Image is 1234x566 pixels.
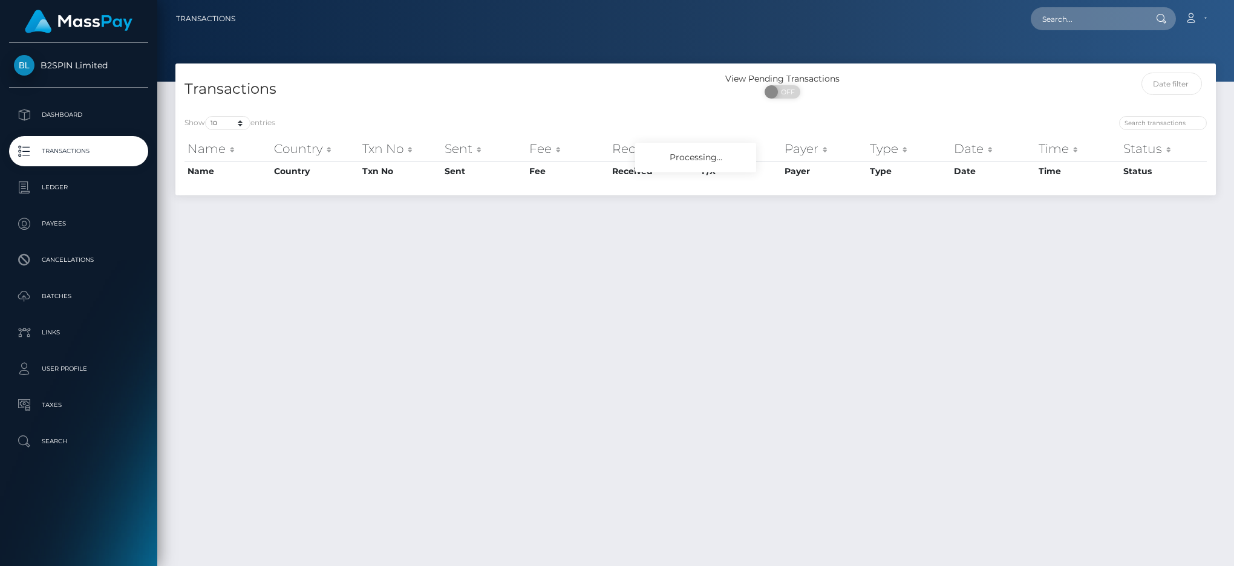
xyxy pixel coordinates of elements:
[184,116,275,130] label: Show entries
[14,324,143,342] p: Links
[14,142,143,160] p: Transactions
[14,106,143,124] p: Dashboard
[184,79,687,100] h4: Transactions
[609,137,699,161] th: Received
[359,137,442,161] th: Txn No
[14,287,143,305] p: Batches
[9,172,148,203] a: Ledger
[1120,137,1207,161] th: Status
[771,85,801,99] span: OFF
[699,137,781,161] th: F/X
[867,137,951,161] th: Type
[526,137,609,161] th: Fee
[14,432,143,451] p: Search
[696,73,869,85] div: View Pending Transactions
[9,60,148,71] span: B2SPIN Limited
[1036,161,1120,181] th: Time
[9,245,148,275] a: Cancellations
[359,161,442,181] th: Txn No
[1120,161,1207,181] th: Status
[635,143,756,172] div: Processing...
[442,137,526,161] th: Sent
[951,137,1036,161] th: Date
[14,178,143,197] p: Ledger
[867,161,951,181] th: Type
[1031,7,1144,30] input: Search...
[14,251,143,269] p: Cancellations
[271,161,359,181] th: Country
[9,209,148,239] a: Payees
[14,360,143,378] p: User Profile
[951,161,1036,181] th: Date
[14,396,143,414] p: Taxes
[1036,137,1120,161] th: Time
[9,390,148,420] a: Taxes
[184,161,271,181] th: Name
[184,137,271,161] th: Name
[9,100,148,130] a: Dashboard
[609,161,699,181] th: Received
[205,116,250,130] select: Showentries
[9,317,148,348] a: Links
[9,281,148,311] a: Batches
[25,10,132,33] img: MassPay Logo
[9,136,148,166] a: Transactions
[1119,116,1207,130] input: Search transactions
[9,426,148,457] a: Search
[14,55,34,76] img: B2SPIN Limited
[14,215,143,233] p: Payees
[1141,73,1202,95] input: Date filter
[9,354,148,384] a: User Profile
[176,6,235,31] a: Transactions
[442,161,526,181] th: Sent
[271,137,359,161] th: Country
[782,137,867,161] th: Payer
[526,161,609,181] th: Fee
[782,161,867,181] th: Payer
